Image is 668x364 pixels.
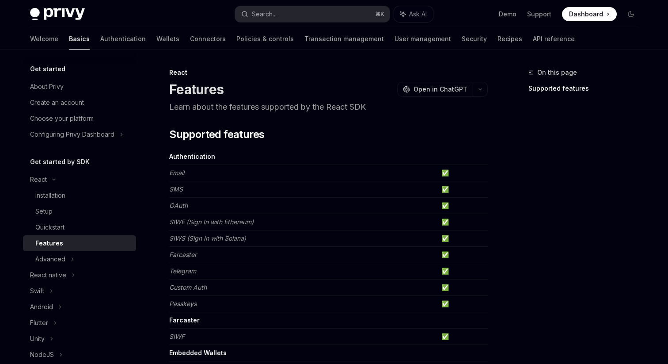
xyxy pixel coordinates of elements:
[169,218,254,226] em: SIWE (Sign In with Ethereum)
[169,169,184,176] em: Email
[169,202,188,209] em: OAuth
[528,81,645,96] a: Supported features
[35,254,65,264] div: Advanced
[438,214,488,230] td: ✅
[438,198,488,214] td: ✅
[169,333,185,340] em: SIWF
[30,318,48,328] div: Flutter
[438,247,488,263] td: ✅
[30,157,90,167] h5: Get started by SDK
[30,28,58,50] a: Welcome
[169,267,196,275] em: Telegram
[527,10,551,19] a: Support
[30,286,44,296] div: Swift
[100,28,146,50] a: Authentication
[499,10,516,19] a: Demo
[35,190,65,201] div: Installation
[35,222,65,233] div: Quickstart
[252,9,277,19] div: Search...
[23,188,136,203] a: Installation
[569,10,603,19] span: Dashboard
[69,28,90,50] a: Basics
[414,85,467,94] span: Open in ChatGPT
[30,113,94,124] div: Choose your platform
[30,333,45,344] div: Unity
[235,6,390,22] button: Search...⌘K
[304,28,384,50] a: Transaction management
[438,280,488,296] td: ✅
[438,165,488,181] td: ✅
[30,81,64,92] div: About Privy
[236,28,294,50] a: Policies & controls
[169,101,488,113] p: Learn about the features supported by the React SDK
[30,64,65,74] h5: Get started
[409,10,427,19] span: Ask AI
[35,238,63,249] div: Features
[23,203,136,219] a: Setup
[169,234,246,242] em: SIWS (Sign In with Solana)
[169,316,200,324] strong: Farcaster
[395,28,451,50] a: User management
[394,6,433,22] button: Ask AI
[30,349,54,360] div: NodeJS
[533,28,575,50] a: API reference
[169,153,215,160] strong: Authentication
[624,7,638,21] button: Toggle dark mode
[23,111,136,126] a: Choose your platform
[397,82,473,97] button: Open in ChatGPT
[23,219,136,235] a: Quickstart
[169,349,227,356] strong: Embedded Wallets
[23,79,136,95] a: About Privy
[190,28,226,50] a: Connectors
[562,7,617,21] a: Dashboard
[169,127,264,142] span: Supported features
[375,11,384,18] span: ⌘ K
[169,185,183,193] em: SMS
[30,129,114,140] div: Configuring Privy Dashboard
[438,263,488,280] td: ✅
[156,28,179,50] a: Wallets
[23,95,136,111] a: Create an account
[537,67,577,78] span: On this page
[169,284,207,291] em: Custom Auth
[438,296,488,312] td: ✅
[35,206,53,217] div: Setup
[30,302,53,312] div: Android
[462,28,487,50] a: Security
[169,68,488,77] div: React
[169,81,224,97] h1: Features
[497,28,522,50] a: Recipes
[23,235,136,251] a: Features
[438,181,488,198] td: ✅
[169,251,197,258] em: Farcaster
[30,174,47,185] div: React
[30,8,85,20] img: dark logo
[30,270,66,280] div: React native
[169,300,197,307] em: Passkeys
[438,230,488,247] td: ✅
[30,97,84,108] div: Create an account
[438,329,488,345] td: ✅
